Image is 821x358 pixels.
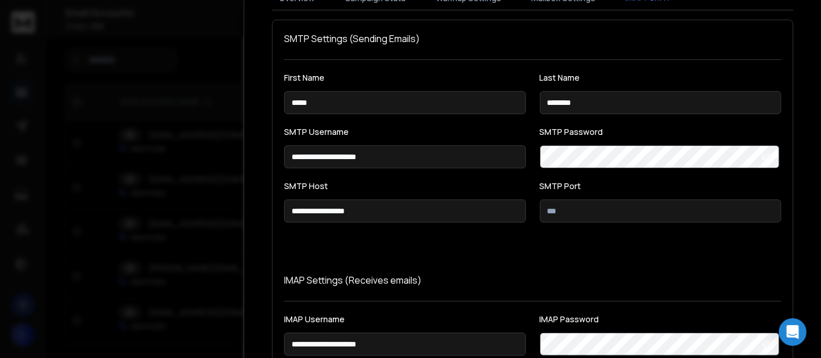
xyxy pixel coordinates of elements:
[18,30,28,39] img: website_grey.svg
[540,315,782,323] label: IMAP Password
[32,18,57,28] div: v 4.0.25
[284,182,526,190] label: SMTP Host
[44,68,103,76] div: Domain Overview
[540,182,782,190] label: SMTP Port
[540,74,782,82] label: Last Name
[18,18,28,28] img: logo_orange.svg
[284,74,526,82] label: First Name
[284,273,781,287] p: IMAP Settings (Receives emails)
[284,32,781,46] h1: SMTP Settings (Sending Emails)
[30,30,82,39] div: Domain: [URL]
[284,315,526,323] label: IMAP Username
[128,68,195,76] div: Keywords by Traffic
[779,318,807,346] div: Open Intercom Messenger
[284,128,526,136] label: SMTP Username
[31,67,40,76] img: tab_domain_overview_orange.svg
[540,128,782,136] label: SMTP Password
[115,67,124,76] img: tab_keywords_by_traffic_grey.svg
